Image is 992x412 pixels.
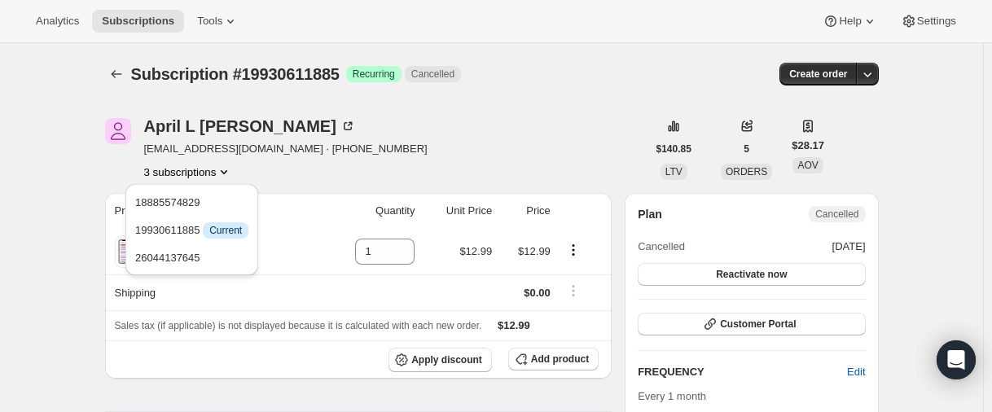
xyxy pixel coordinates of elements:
span: $140.85 [656,142,691,156]
span: 26044137645 [135,252,200,264]
span: Subscriptions [102,15,174,28]
span: Edit [847,364,865,380]
button: Add product [508,348,599,370]
span: Cancelled [815,208,858,221]
button: Create order [779,63,857,85]
button: Tools [187,10,248,33]
button: Settings [891,10,966,33]
span: Tools [197,15,222,28]
div: April L [PERSON_NAME] [144,118,356,134]
span: ORDERS [726,166,767,178]
button: 26044137645 [130,244,253,270]
span: $12.99 [518,245,551,257]
span: Recurring [353,68,395,81]
span: [DATE] [832,239,866,255]
span: Reactivate now [716,268,787,281]
button: Apply discount [388,348,492,372]
th: Unit Price [419,193,497,229]
span: $12.99 [498,319,530,331]
span: Every 1 month [638,390,706,402]
span: $0.00 [524,287,551,299]
span: Create order [789,68,847,81]
button: 5 [734,138,759,160]
th: Quantity [324,193,420,229]
span: AOV [797,160,818,171]
span: April L Buechel [105,118,131,144]
button: Subscriptions [105,63,128,85]
button: Analytics [26,10,89,33]
button: Product actions [144,164,233,180]
span: Apply discount [411,353,482,366]
img: product img [116,235,145,268]
span: Analytics [36,15,79,28]
span: Customer Portal [720,318,796,331]
span: [EMAIL_ADDRESS][DOMAIN_NAME] · [PHONE_NUMBER] [144,141,428,157]
h2: FREQUENCY [638,364,847,380]
button: Subscriptions [92,10,184,33]
span: Add product [531,353,589,366]
div: Open Intercom Messenger [937,340,976,379]
span: Help [839,15,861,28]
span: Current [209,224,242,237]
button: 18885574829 [130,189,253,215]
span: LTV [665,166,683,178]
button: Help [813,10,887,33]
span: 19930611885 [135,224,248,236]
span: 5 [744,142,749,156]
span: 18885574829 [135,196,200,208]
th: Shipping [105,274,324,310]
span: Settings [917,15,956,28]
button: Edit [837,359,875,385]
button: 19930611885 InfoCurrent [130,217,253,243]
h2: Plan [638,206,662,222]
button: Reactivate now [638,263,865,286]
span: Cancelled [638,239,685,255]
button: $140.85 [647,138,701,160]
button: Shipping actions [560,282,586,300]
span: Cancelled [411,68,454,81]
span: Sales tax (if applicable) is not displayed because it is calculated with each new order. [115,320,482,331]
th: Price [497,193,555,229]
th: Product [105,193,324,229]
span: $12.99 [459,245,492,257]
button: Product actions [560,241,586,259]
span: $28.17 [792,138,824,154]
span: Subscription #19930611885 [131,65,340,83]
button: Customer Portal [638,313,865,335]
